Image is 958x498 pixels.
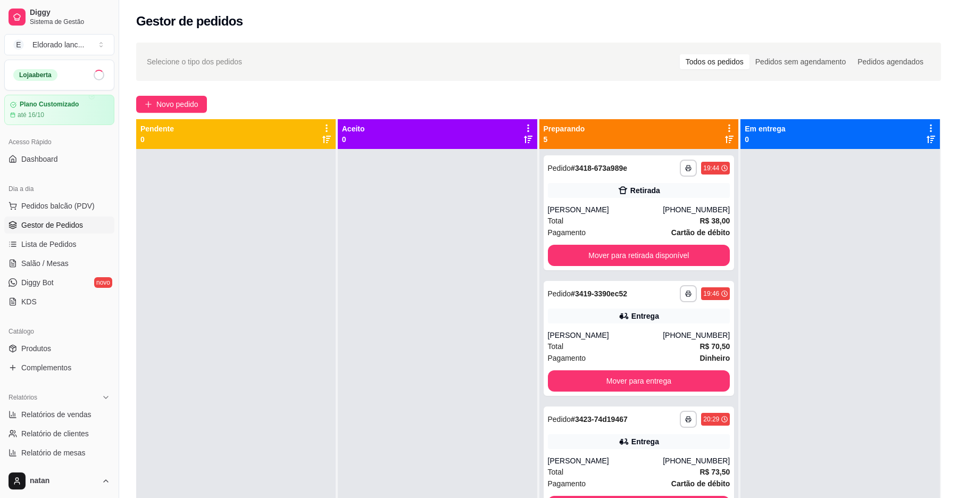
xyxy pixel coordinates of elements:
[699,468,730,476] strong: R$ 73,50
[749,54,852,69] div: Pedidos sem agendamento
[4,359,114,376] a: Complementos
[18,111,44,119] article: até 16/10
[4,323,114,340] div: Catálogo
[4,444,114,461] a: Relatório de mesas
[13,39,24,50] span: E
[21,447,86,458] span: Relatório de mesas
[544,123,585,134] p: Preparando
[631,436,659,447] div: Entrega
[4,406,114,423] a: Relatórios de vendas
[548,289,571,298] span: Pedido
[4,34,114,55] button: Select a team
[548,352,586,364] span: Pagamento
[699,342,730,351] strong: R$ 70,50
[548,204,663,215] div: [PERSON_NAME]
[548,164,571,172] span: Pedido
[4,151,114,168] a: Dashboard
[342,134,365,145] p: 0
[4,217,114,234] a: Gestor de Pedidos
[140,123,174,134] p: Pendente
[21,258,69,269] span: Salão / Mesas
[32,39,84,50] div: Eldorado lanc ...
[703,164,719,172] div: 19:44
[21,239,77,250] span: Lista de Pedidos
[21,343,51,354] span: Produtos
[663,330,730,341] div: [PHONE_NUMBER]
[745,134,785,145] p: 0
[548,330,663,341] div: [PERSON_NAME]
[4,255,114,272] a: Salão / Mesas
[699,354,730,362] strong: Dinheiro
[9,393,37,402] span: Relatórios
[4,293,114,310] a: KDS
[745,123,785,134] p: Em entrega
[4,180,114,197] div: Dia a dia
[663,455,730,466] div: [PHONE_NUMBER]
[30,476,97,486] span: natan
[703,289,719,298] div: 19:46
[548,245,730,266] button: Mover para retirada disponível
[703,415,719,424] div: 20:29
[342,123,365,134] p: Aceito
[20,101,79,109] article: Plano Customizado
[13,69,57,81] div: Loja aberta
[156,98,198,110] span: Novo pedido
[21,277,54,288] span: Diggy Bot
[571,415,628,424] strong: # 3423-74d19467
[4,468,114,494] button: natan
[4,95,114,125] a: Plano Customizadoaté 16/10
[30,18,110,26] span: Sistema de Gestão
[136,13,243,30] h2: Gestor de pedidos
[680,54,749,69] div: Todos os pedidos
[571,289,627,298] strong: # 3419-3390ec52
[30,8,110,18] span: Diggy
[548,478,586,489] span: Pagamento
[4,274,114,291] a: Diggy Botnovo
[671,228,730,237] strong: Cartão de débito
[21,154,58,164] span: Dashboard
[548,415,571,424] span: Pedido
[21,428,89,439] span: Relatório de clientes
[136,96,207,113] button: Novo pedido
[145,101,152,108] span: plus
[4,340,114,357] a: Produtos
[21,296,37,307] span: KDS
[140,134,174,145] p: 0
[631,311,659,321] div: Entrega
[548,227,586,238] span: Pagamento
[4,197,114,214] button: Pedidos balcão (PDV)
[21,201,95,211] span: Pedidos balcão (PDV)
[548,455,663,466] div: [PERSON_NAME]
[4,134,114,151] div: Acesso Rápido
[4,4,114,30] a: DiggySistema de Gestão
[671,479,730,488] strong: Cartão de débito
[4,236,114,253] a: Lista de Pedidos
[548,341,564,352] span: Total
[4,463,114,480] a: Relatório de fidelidadenovo
[699,217,730,225] strong: R$ 38,00
[147,56,242,68] span: Selecione o tipo dos pedidos
[852,54,929,69] div: Pedidos agendados
[21,220,83,230] span: Gestor de Pedidos
[548,466,564,478] span: Total
[630,185,660,196] div: Retirada
[663,204,730,215] div: [PHONE_NUMBER]
[548,370,730,392] button: Mover para entrega
[548,215,564,227] span: Total
[544,134,585,145] p: 5
[21,409,91,420] span: Relatórios de vendas
[571,164,627,172] strong: # 3418-673a989e
[21,362,71,373] span: Complementos
[4,425,114,442] a: Relatório de clientes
